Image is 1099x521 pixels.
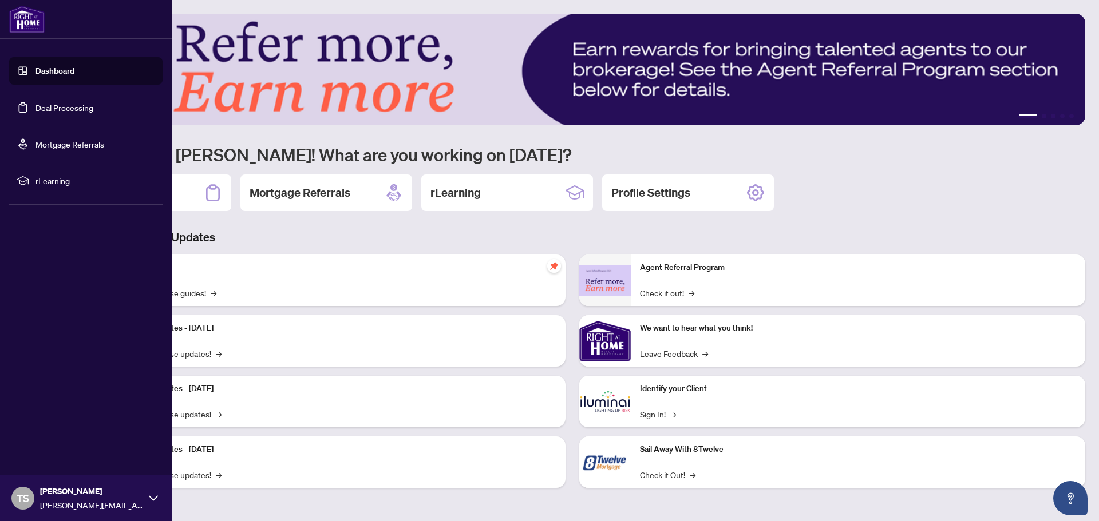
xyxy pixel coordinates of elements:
span: rLearning [35,174,155,187]
span: → [689,287,694,299]
a: Deal Processing [35,102,93,113]
p: Identify your Client [640,383,1076,395]
button: 1 [1019,114,1037,118]
p: Self-Help [120,261,556,274]
span: pushpin [547,259,561,273]
a: Dashboard [35,66,74,76]
a: Leave Feedback→ [640,347,708,360]
span: [PERSON_NAME][EMAIL_ADDRESS][PERSON_NAME][DOMAIN_NAME] [40,499,143,511]
span: → [702,347,708,360]
span: → [670,408,676,420]
img: logo [9,6,45,33]
span: → [216,347,222,360]
p: Sail Away With 8Twelve [640,443,1076,456]
button: 2 [1042,114,1046,118]
img: Slide 0 [60,14,1085,125]
p: Platform Updates - [DATE] [120,443,556,456]
span: → [216,408,222,420]
h2: Profile Settings [611,185,690,201]
span: → [690,468,695,481]
p: Platform Updates - [DATE] [120,322,556,335]
button: 4 [1060,114,1065,118]
img: We want to hear what you think! [579,315,631,367]
p: Agent Referral Program [640,261,1076,274]
button: 5 [1069,114,1074,118]
h1: Welcome back [PERSON_NAME]! What are you working on [DATE]? [60,144,1085,165]
span: [PERSON_NAME] [40,485,143,498]
p: We want to hear what you think! [640,322,1076,335]
h3: Brokerage & Industry Updates [60,229,1085,245]
span: TS [17,490,29,506]
span: → [216,468,222,481]
a: Check it out!→ [640,287,694,299]
p: Platform Updates - [DATE] [120,383,556,395]
h2: rLearning [430,185,481,201]
a: Sign In!→ [640,408,676,420]
span: → [211,287,216,299]
img: Agent Referral Program [579,265,631,296]
button: 3 [1051,114,1055,118]
a: Check it Out!→ [640,468,695,481]
img: Sail Away With 8Twelve [579,436,631,488]
button: Open asap [1053,481,1088,515]
img: Identify your Client [579,376,631,427]
h2: Mortgage Referrals [250,185,350,201]
a: Mortgage Referrals [35,139,104,149]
